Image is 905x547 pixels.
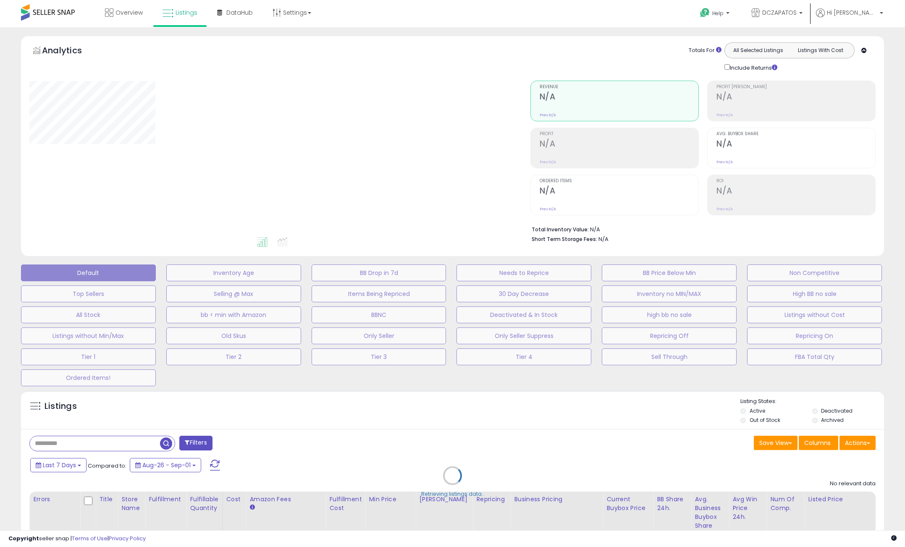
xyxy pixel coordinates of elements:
[456,327,591,344] button: Only Seller Suppress
[747,264,882,281] button: Non Competitive
[312,327,446,344] button: Only Seller
[540,139,698,150] h2: N/A
[456,348,591,365] button: Tier 4
[312,264,446,281] button: BB Drop in 7d
[727,45,790,56] button: All Selected Listings
[716,207,733,212] small: Prev: N/A
[712,10,724,17] span: Help
[789,45,852,56] button: Listings With Cost
[747,348,882,365] button: FBA Total Qty
[166,285,301,302] button: Selling @ Max
[456,264,591,281] button: Needs to Reprice
[716,85,875,89] span: Profit [PERSON_NAME]
[716,179,875,183] span: ROI
[21,264,156,281] button: Default
[21,369,156,386] button: Ordered Items!
[166,306,301,323] button: bb < min with Amazon
[540,186,698,197] h2: N/A
[816,8,883,27] a: Hi [PERSON_NAME]
[540,92,698,103] h2: N/A
[166,264,301,281] button: Inventory Age
[716,132,875,136] span: Avg. Buybox Share
[540,85,698,89] span: Revenue
[532,224,869,234] li: N/A
[312,306,446,323] button: BBNC
[532,236,597,243] b: Short Term Storage Fees:
[602,264,737,281] button: BB Price Below Min
[762,8,797,17] span: DCZAPATOS
[747,327,882,344] button: Repricing On
[166,327,301,344] button: Old Skus
[602,306,737,323] button: high bb no sale
[166,348,301,365] button: Tier 2
[689,47,721,55] div: Totals For
[747,306,882,323] button: Listings without Cost
[693,1,738,27] a: Help
[602,285,737,302] button: Inventory no MIN/MAX
[421,490,484,498] div: Retrieving listings data..
[716,113,733,118] small: Prev: N/A
[456,285,591,302] button: 30 Day Decrease
[716,139,875,150] h2: N/A
[226,8,253,17] span: DataHub
[540,113,556,118] small: Prev: N/A
[598,235,609,243] span: N/A
[700,8,710,18] i: Get Help
[8,534,39,542] strong: Copyright
[716,186,875,197] h2: N/A
[42,44,98,58] h5: Analytics
[602,348,737,365] button: Sell Through
[312,348,446,365] button: Tier 3
[718,63,787,72] div: Include Returns
[21,348,156,365] button: Tier 1
[456,306,591,323] button: Deactivated & In Stock
[747,285,882,302] button: High BB no sale
[827,8,877,17] span: Hi [PERSON_NAME]
[21,285,156,302] button: Top Sellers
[540,179,698,183] span: Ordered Items
[716,160,733,165] small: Prev: N/A
[602,327,737,344] button: Repricing Off
[115,8,143,17] span: Overview
[540,160,556,165] small: Prev: N/A
[540,132,698,136] span: Profit
[8,535,146,543] div: seller snap | |
[176,8,197,17] span: Listings
[540,207,556,212] small: Prev: N/A
[312,285,446,302] button: Items Being Repriced
[21,327,156,344] button: Listings without Min/Max
[21,306,156,323] button: All Stock
[716,92,875,103] h2: N/A
[532,226,589,233] b: Total Inventory Value:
